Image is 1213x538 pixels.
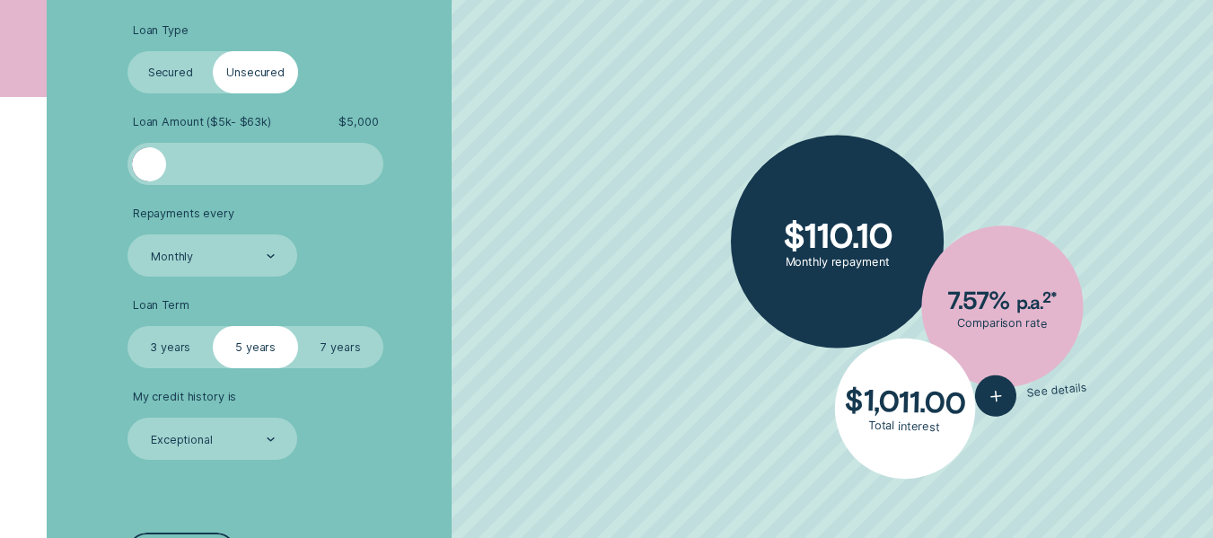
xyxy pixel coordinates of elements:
label: Secured [127,51,213,93]
button: See details [973,367,1088,419]
span: $ 5,000 [338,115,378,129]
div: Monthly [151,250,193,264]
span: Loan Type [133,23,189,38]
span: Loan Amount ( $5k - $63k ) [133,115,271,129]
label: 7 years [298,326,383,368]
span: Repayments every [133,207,234,221]
span: See details [1026,381,1086,401]
label: 3 years [127,326,213,368]
div: Exceptional [151,433,213,447]
label: 5 years [213,326,298,368]
label: Unsecured [213,51,298,93]
span: My credit history is [133,390,236,404]
span: Loan Term [133,298,189,313]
